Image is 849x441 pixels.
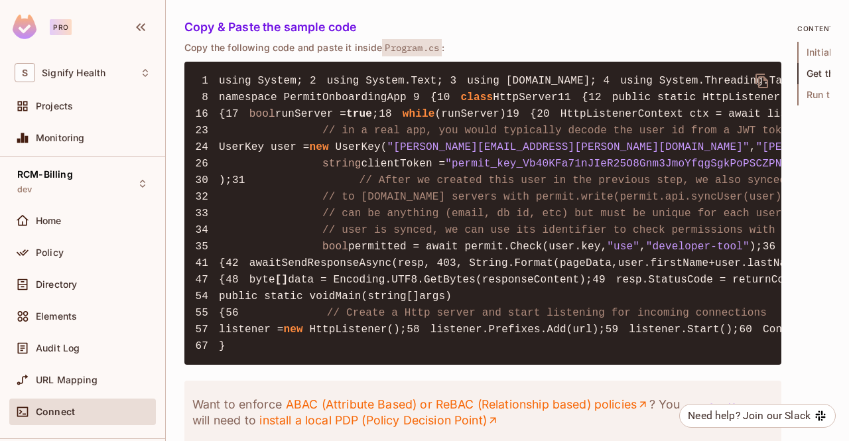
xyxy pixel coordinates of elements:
[192,397,700,428] p: Want to enforce ? You will need to
[547,324,572,336] span: Add(
[195,90,219,105] span: 8
[398,257,424,269] span: resp
[612,257,618,269] span: ,
[275,274,289,286] span: []
[226,174,232,186] span: ;
[36,375,98,385] span: URL Mapping
[592,324,599,336] span: )
[226,305,249,321] span: 56
[750,141,756,153] span: ,
[715,257,741,269] span: user
[249,257,282,269] span: await
[348,241,510,253] span: permitted = await permit.
[579,274,586,286] span: )
[748,257,799,269] span: lastName
[607,241,639,253] span: "use"
[50,19,72,35] div: Pro
[741,257,748,269] span: .
[687,324,732,336] span: Start()
[219,174,226,186] span: )
[195,206,219,221] span: 33
[762,239,786,255] span: 36
[195,239,219,255] span: 35
[549,241,574,253] span: user
[750,241,756,253] span: )
[219,324,284,336] span: listener =
[249,108,275,120] span: bool
[36,343,80,353] span: Audit Log
[195,156,219,172] span: 26
[36,311,77,322] span: Elements
[700,397,773,418] button: See How
[430,324,547,336] span: listener.Prefixes.
[195,123,219,139] span: 23
[596,73,620,89] span: 4
[322,125,795,137] span: // in a real app, you would typically decode the user id from a JWT token
[322,158,361,170] span: string
[537,106,560,122] span: 20
[259,412,499,428] a: install a local PDP (Policy Decision Point)
[36,247,64,258] span: Policy
[219,290,336,302] span: public static void
[732,324,739,336] span: ;
[36,133,85,143] span: Monitoring
[195,222,219,238] span: 34
[574,241,581,253] span: .
[588,90,612,105] span: 12
[510,241,549,253] span: Check(
[336,290,368,302] span: Main(
[708,257,715,269] span: +
[435,108,506,120] span: (runServer)
[184,21,781,34] h5: Copy & Paste the sample code
[288,274,424,286] span: data = Encoding.UTF8.
[219,141,310,153] span: UserKey user =
[195,139,219,155] span: 24
[644,257,651,269] span: .
[605,322,629,338] span: 59
[336,141,387,153] span: UserKey(
[756,241,763,253] span: ;
[226,255,249,271] span: 42
[639,241,646,253] span: ,
[558,90,582,105] span: 11
[618,257,644,269] span: user
[400,324,407,336] span: ;
[195,189,219,205] span: 32
[437,90,461,105] span: 10
[763,324,815,336] span: Console.
[482,274,579,286] span: responseContent
[407,90,430,105] span: 9
[195,255,219,271] span: 41
[598,324,605,336] span: ;
[581,241,600,253] span: key
[275,108,346,120] span: runServer =
[586,274,592,286] span: ;
[303,73,327,89] span: 2
[36,279,77,290] span: Directory
[322,241,348,253] span: bool
[195,106,219,122] span: 16
[650,257,708,269] span: firstName
[195,172,219,188] span: 30
[560,108,826,120] span: HttpListenerContext ctx = await listener.
[36,407,75,417] span: Connect
[797,23,830,34] p: content
[284,324,303,336] span: new
[36,101,73,111] span: Projects
[403,108,435,120] span: while
[42,68,105,78] span: Workspace: Signify Health
[361,158,446,170] span: clientToken =
[461,92,493,103] span: class
[195,338,219,354] span: 67
[419,290,445,302] span: args
[219,75,303,87] span: using System;
[746,65,778,97] button: delete
[195,272,219,288] span: 47
[592,272,616,288] span: 49
[310,324,401,336] span: HttpListener()
[195,288,219,304] span: 54
[195,322,219,338] span: 57
[379,106,403,122] span: 18
[629,324,687,336] span: listener.
[424,274,482,286] span: GetBytes(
